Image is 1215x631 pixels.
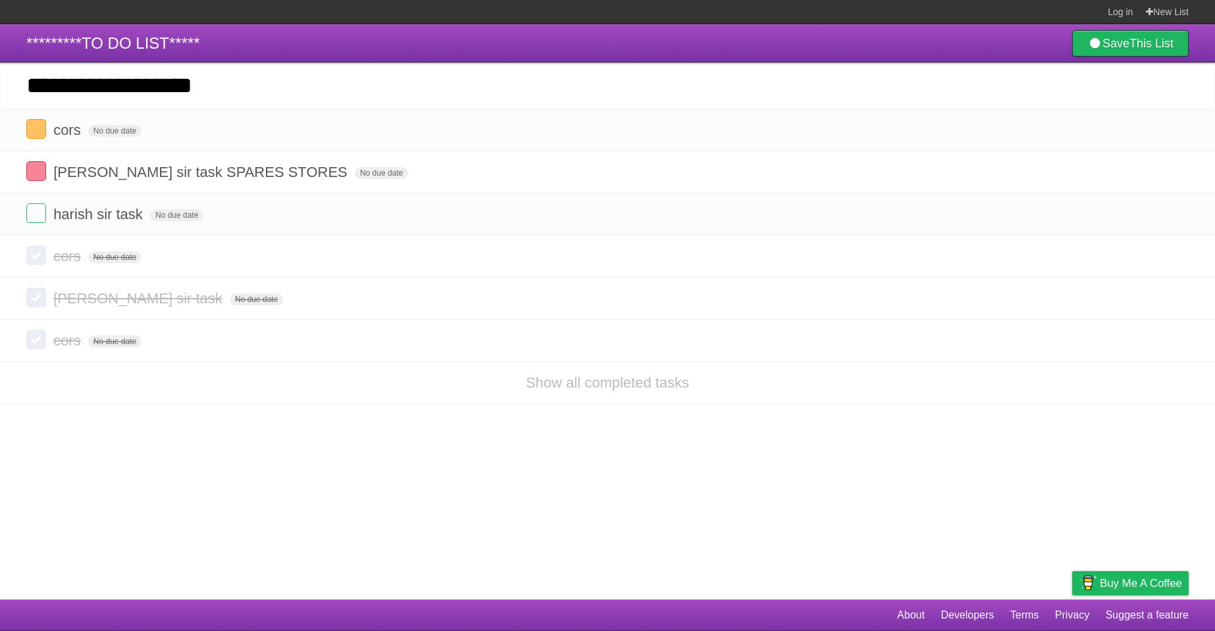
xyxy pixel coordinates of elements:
[26,288,46,307] label: Done
[88,251,142,263] span: No due date
[1129,37,1174,50] b: This List
[1100,572,1182,595] span: Buy me a coffee
[26,245,46,265] label: Done
[53,164,351,180] span: [PERSON_NAME] sir task SPARES STORES
[1055,603,1089,628] a: Privacy
[53,248,84,265] span: cors
[150,209,203,221] span: No due date
[1079,572,1097,594] img: Buy me a coffee
[941,603,994,628] a: Developers
[230,293,283,305] span: No due date
[53,290,226,307] span: [PERSON_NAME] sir task
[526,374,689,391] a: Show all completed tasks
[26,330,46,349] label: Done
[1106,603,1189,628] a: Suggest a feature
[26,203,46,223] label: Done
[26,161,46,181] label: Done
[897,603,925,628] a: About
[53,122,84,138] span: cors
[1072,30,1189,57] a: SaveThis List
[355,167,408,179] span: No due date
[88,125,142,137] span: No due date
[53,206,146,222] span: harish sir task
[53,332,84,349] span: cors
[88,336,142,347] span: No due date
[26,119,46,139] label: Done
[1072,571,1189,595] a: Buy me a coffee
[1010,603,1039,628] a: Terms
